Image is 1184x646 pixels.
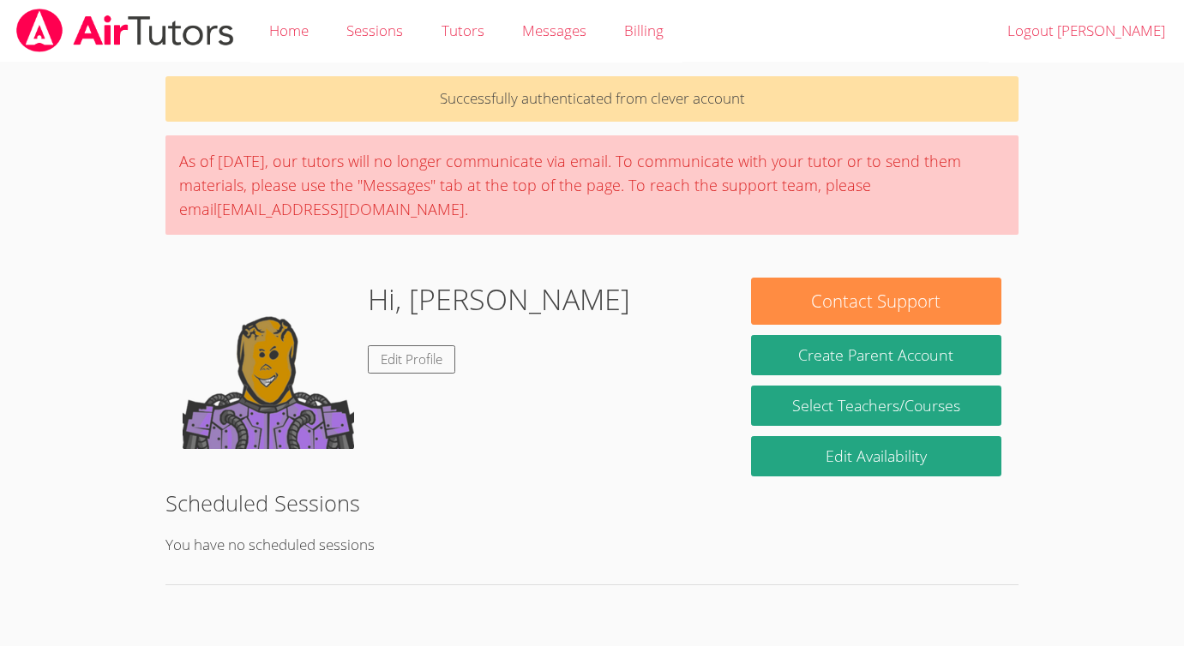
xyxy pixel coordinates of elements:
h2: Scheduled Sessions [165,487,1018,519]
a: Select Teachers/Courses [751,386,1001,426]
p: Successfully authenticated from clever account [165,76,1018,122]
span: Messages [522,21,586,40]
div: As of [DATE], our tutors will no longer communicate via email. To communicate with your tutor or ... [165,135,1018,235]
img: default.png [183,278,354,449]
button: Contact Support [751,278,1001,325]
a: Edit Availability [751,436,1001,476]
p: You have no scheduled sessions [165,533,1018,558]
a: Edit Profile [368,345,455,374]
h1: Hi, [PERSON_NAME] [368,278,630,321]
img: airtutors_banner-c4298cdbf04f3fff15de1276eac7730deb9818008684d7c2e4769d2f7ddbe033.png [15,9,236,52]
button: Create Parent Account [751,335,1001,375]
